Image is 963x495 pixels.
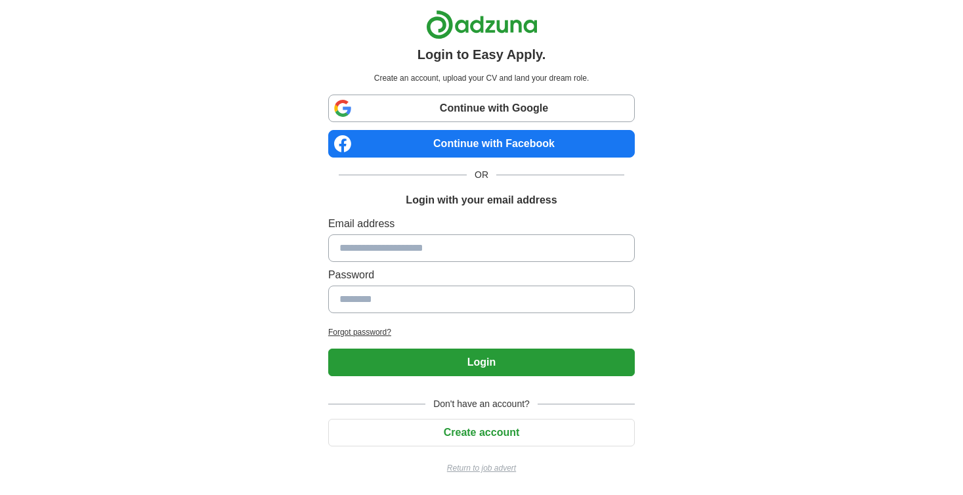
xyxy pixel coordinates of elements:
a: Continue with Google [328,95,635,122]
span: Don't have an account? [425,397,538,411]
a: Continue with Facebook [328,130,635,158]
button: Create account [328,419,635,446]
a: Create account [328,427,635,438]
a: Forgot password? [328,326,635,338]
h1: Login to Easy Apply. [417,45,546,64]
h1: Login with your email address [406,192,557,208]
label: Email address [328,216,635,232]
a: Return to job advert [328,462,635,474]
p: Create an account, upload your CV and land your dream role. [331,72,632,84]
button: Login [328,349,635,376]
label: Password [328,267,635,283]
span: OR [467,168,496,182]
img: Adzuna logo [426,10,538,39]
